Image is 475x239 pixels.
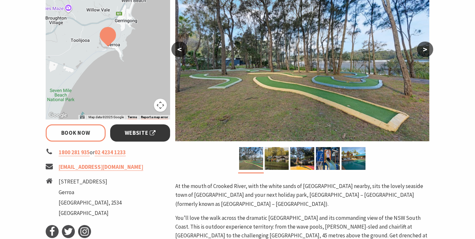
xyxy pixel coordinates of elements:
[46,148,170,157] li: or
[59,209,122,218] li: [GEOGRAPHIC_DATA]
[47,111,69,120] img: Google
[175,182,429,208] p: At the mouth of Crooked River, with the white sands of [GEOGRAPHIC_DATA] nearby, sits the lovely ...
[46,124,106,142] a: Book Now
[95,149,126,156] a: 02 4234 1233
[59,163,143,171] a: [EMAIL_ADDRESS][DOMAIN_NAME]
[342,147,365,170] img: Discovery Holiday Parks Gerroa
[80,115,85,120] button: Keyboard shortcuts
[141,115,168,119] a: Report a map error
[59,188,122,197] li: Gerroa
[125,129,156,137] span: Website
[110,124,170,142] a: Website
[417,42,433,57] button: >
[47,111,69,120] a: Open this area in Google Maps (opens a new window)
[59,198,122,207] li: [GEOGRAPHIC_DATA], 2534
[316,147,340,170] img: Playground
[239,147,263,170] img: Mini Golf
[88,115,124,119] span: Map data ©2025 Google
[290,147,314,170] img: Bouncy Pillow
[59,149,90,156] a: 1800 281 935
[128,115,137,119] a: Terms
[154,99,167,112] button: Map camera controls
[171,42,188,57] button: <
[59,177,122,186] li: [STREET_ADDRESS]
[265,147,289,170] img: Discovery Holiday Parks Gerroa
